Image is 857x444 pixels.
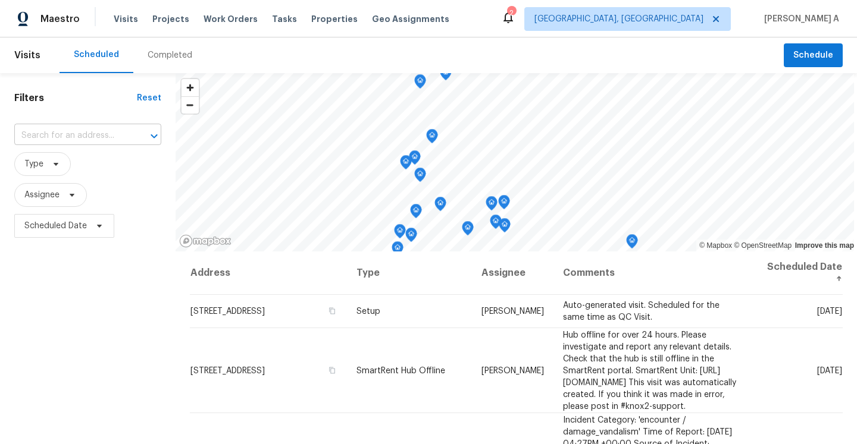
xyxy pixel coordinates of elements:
div: Map marker [434,197,446,215]
div: Map marker [400,155,412,174]
div: Map marker [462,221,474,240]
div: Map marker [405,228,417,246]
span: Type [24,158,43,170]
div: Map marker [440,66,452,84]
th: Comments [553,251,749,295]
span: [DATE] [817,307,842,316]
span: [PERSON_NAME] A [759,13,839,25]
span: [DATE] [817,366,842,374]
div: Map marker [409,150,421,169]
input: Search for an address... [14,127,128,145]
span: Projects [152,13,189,25]
span: Visits [114,13,138,25]
span: Schedule [793,48,833,63]
th: Address [190,251,347,295]
div: Map marker [490,215,502,233]
span: [PERSON_NAME] [481,307,544,316]
span: [STREET_ADDRESS] [190,307,265,316]
a: Mapbox [699,241,732,250]
div: Reset [137,92,161,104]
button: Open [146,128,162,144]
div: Map marker [626,234,638,253]
span: [PERSON_NAME] [481,366,544,374]
button: Schedule [784,43,843,68]
div: Map marker [498,195,510,213]
span: Hub offline for over 24 hours. Please investigate and report any relevant details. Check that the... [563,330,736,410]
div: Map marker [486,196,498,215]
canvas: Map [176,73,854,251]
span: Setup [356,307,380,316]
div: Map marker [394,224,406,243]
div: Completed [148,49,192,61]
span: Scheduled Date [24,220,87,232]
th: Scheduled Date ↑ [750,251,843,295]
button: Zoom in [182,79,199,96]
a: Mapbox homepage [179,234,232,248]
button: Zoom out [182,96,199,114]
span: Assignee [24,189,60,201]
span: Work Orders [204,13,258,25]
button: Copy Address [327,306,337,316]
span: Auto-generated visit. Scheduled for the same time as QC Visit. [563,301,720,322]
span: Maestro [40,13,80,25]
span: Properties [311,13,358,25]
button: Copy Address [327,364,337,375]
a: Improve this map [795,241,854,250]
div: Map marker [426,129,438,147]
h1: Filters [14,92,137,104]
div: 2 [507,7,515,19]
div: Map marker [414,74,426,93]
a: OpenStreetMap [734,241,792,250]
div: Map marker [392,241,404,260]
div: Scheduled [74,49,119,61]
span: Tasks [272,15,297,23]
div: Map marker [410,204,422,222]
span: Geo Assignments [372,13,449,25]
span: [GEOGRAPHIC_DATA], [GEOGRAPHIC_DATA] [534,13,703,25]
span: Zoom out [182,97,199,114]
span: [STREET_ADDRESS] [190,366,265,374]
div: Map marker [414,168,426,186]
th: Type [347,251,473,295]
div: Map marker [499,218,511,237]
span: SmartRent Hub Offline [356,366,445,374]
th: Assignee [472,251,553,295]
span: Visits [14,42,40,68]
